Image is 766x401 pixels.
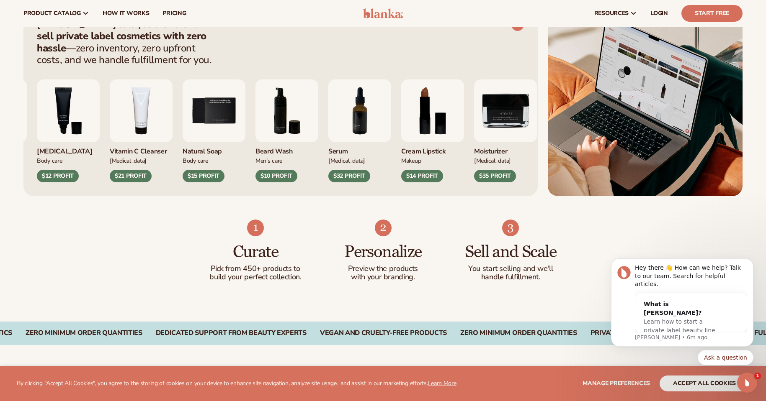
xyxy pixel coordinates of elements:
[37,79,100,182] div: 3 / 9
[591,329,697,337] div: PRIVATE LABEL MANUFACTURER
[464,243,558,261] h3: Sell and Scale
[594,10,629,17] span: resources
[183,170,224,182] div: $15 PROFIT
[401,142,464,156] div: Cream Lipstick
[247,220,264,236] img: Shopify Image 4
[17,380,457,387] p: By clicking "Accept All Cookies", you agree to the storing of cookies on your device to enhance s...
[37,156,100,165] div: Body Care
[401,79,464,182] div: 8 / 9
[156,329,307,337] div: DEDICATED SUPPORT FROM BEAUTY EXPERTS
[474,79,537,142] img: Moisturizer.
[37,18,217,66] p: [PERSON_NAME] lets you —zero inventory, zero upfront costs, and we handle fulfillment for you.
[183,79,245,182] div: 5 / 9
[464,265,558,273] p: You start selling and we'll
[37,17,206,55] strong: brand and sell private label cosmetics with zero hassle
[583,379,650,387] span: Manage preferences
[110,142,173,156] div: Vitamin C Cleanser
[162,10,186,17] span: pricing
[583,375,650,391] button: Manage preferences
[209,243,303,261] h3: Curate
[37,79,100,142] img: Smoothing lip balm.
[209,265,303,281] p: Pick from 450+ products to build your perfect collection.
[26,329,142,337] div: ZERO MINIMUM ORDER QUANTITIES
[23,10,81,17] span: product catalog
[375,220,392,236] img: Shopify Image 5
[474,79,537,182] div: 9 / 9
[474,142,537,156] div: Moisturizer
[328,170,370,182] div: $32 PROFIT
[110,79,173,142] img: Vitamin c cleanser.
[328,142,391,156] div: Serum
[363,8,403,18] img: logo
[320,329,447,337] div: Vegan and Cruelty-Free Products
[502,220,519,236] img: Shopify Image 6
[328,79,391,142] img: Collagen and retinol serum.
[183,79,245,142] img: Nature bar of soap.
[336,265,430,273] p: Preview the products
[650,10,668,17] span: LOGIN
[37,170,79,182] div: $12 PROFIT
[255,79,318,142] img: Foaming beard wash.
[660,375,749,391] button: accept all cookies
[103,10,150,17] span: How It Works
[474,170,516,182] div: $35 PROFIT
[183,156,245,165] div: Body Care
[737,373,757,393] iframe: Intercom live chat
[37,142,100,156] div: [MEDICAL_DATA]
[255,156,318,165] div: Men’s Care
[428,379,456,387] a: Learn More
[255,142,318,156] div: Beard Wash
[110,79,173,182] div: 4 / 9
[474,156,537,165] div: [MEDICAL_DATA]
[328,79,391,182] div: 7 / 9
[401,79,464,142] img: Luxury cream lipstick.
[598,239,766,378] iframe: Intercom notifications message
[255,170,297,182] div: $10 PROFIT
[464,273,558,281] p: handle fulfillment.
[754,373,761,379] span: 1
[401,170,443,182] div: $14 PROFIT
[336,243,430,261] h3: Personalize
[110,170,152,182] div: $21 PROFIT
[110,156,173,165] div: [MEDICAL_DATA]
[401,156,464,165] div: Makeup
[460,329,577,337] div: Zero Minimum Order Quantities
[548,5,743,196] img: Shopify Image 2
[255,79,318,182] div: 6 / 9
[336,273,430,281] p: with your branding.
[328,156,391,165] div: [MEDICAL_DATA]
[183,142,245,156] div: Natural Soap
[681,5,743,22] a: Start Free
